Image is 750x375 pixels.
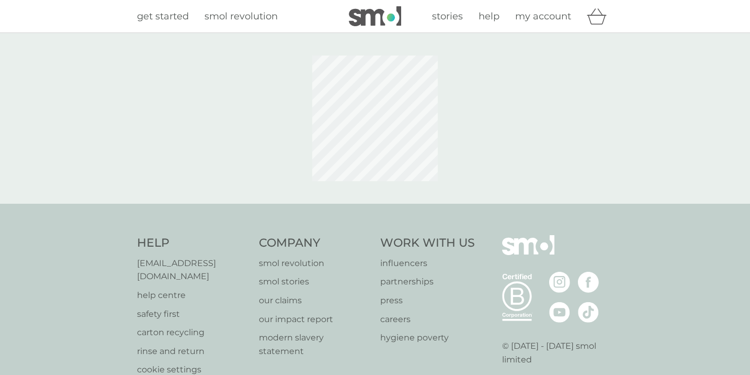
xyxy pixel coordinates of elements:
[137,307,248,321] a: safety first
[259,313,370,326] a: our impact report
[137,326,248,339] a: carton recycling
[259,294,370,307] a: our claims
[259,235,370,251] h4: Company
[432,10,463,22] span: stories
[137,10,189,22] span: get started
[137,345,248,358] a: rinse and return
[137,289,248,302] a: help centre
[137,235,248,251] h4: Help
[259,331,370,358] a: modern slavery statement
[587,6,613,27] div: basket
[137,257,248,283] a: [EMAIL_ADDRESS][DOMAIN_NAME]
[380,275,475,289] a: partnerships
[432,9,463,24] a: stories
[515,10,571,22] span: my account
[502,235,554,271] img: smol
[578,272,599,293] img: visit the smol Facebook page
[204,9,278,24] a: smol revolution
[479,9,499,24] a: help
[380,294,475,307] a: press
[479,10,499,22] span: help
[259,257,370,270] a: smol revolution
[137,9,189,24] a: get started
[380,331,475,345] a: hygiene poverty
[380,257,475,270] a: influencers
[204,10,278,22] span: smol revolution
[549,302,570,323] img: visit the smol Youtube page
[578,302,599,323] img: visit the smol Tiktok page
[515,9,571,24] a: my account
[502,339,613,366] p: © [DATE] - [DATE] smol limited
[259,275,370,289] a: smol stories
[349,6,401,26] img: smol
[380,313,475,326] a: careers
[549,272,570,293] img: visit the smol Instagram page
[380,235,475,251] h4: Work With Us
